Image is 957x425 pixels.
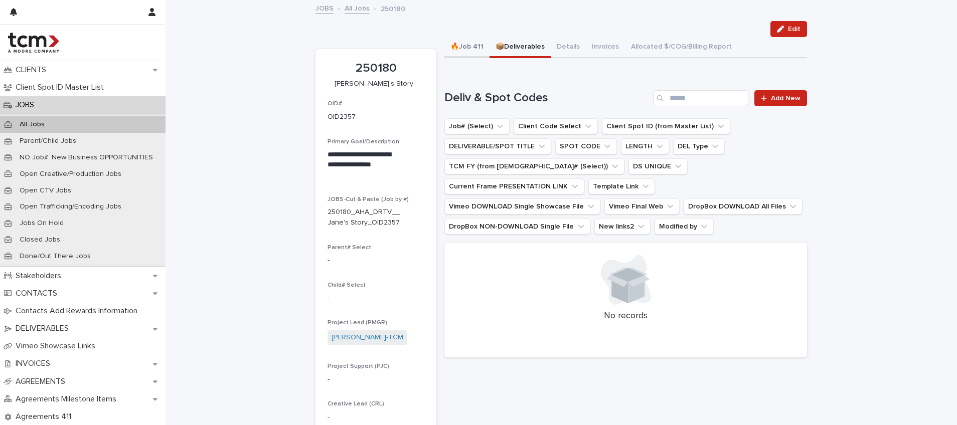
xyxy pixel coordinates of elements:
[594,219,651,235] button: New links2
[328,139,399,145] span: Primary Goal/Description
[328,245,371,251] span: Parent# Select
[12,412,79,421] p: Agreements 411
[444,37,490,58] button: 🔥Job 411
[328,320,387,326] span: Project Lead (PMGR)
[328,412,424,422] p: -
[12,219,72,228] p: Jobs On Hold
[555,138,617,154] button: SPOT CODE
[12,170,129,178] p: Open Creative/Production Jobs
[12,289,65,298] p: CONTACTS
[673,138,725,154] button: DEL Type
[328,196,409,202] span: JOBS-Cut & Paste (Job by #)
[345,2,370,14] a: All Jobs
[655,219,714,235] button: Modified by
[12,271,69,281] p: Stakeholders
[621,138,669,154] button: LENGTH
[12,65,54,75] p: CLIENTS
[444,118,510,134] button: Job# (Select)
[328,80,420,88] p: [PERSON_NAME]'s Story
[12,83,112,92] p: Client Spot ID Master List
[12,120,53,129] p: All Jobs
[328,112,356,122] p: OID2357
[444,178,584,194] button: Current Frame PRESENTATION LINK
[12,186,79,195] p: Open CTV Jobs
[12,100,42,110] p: JOBS
[771,95,801,102] span: Add New
[444,219,590,235] button: DropBox NON-DOWNLOAD Single File
[456,311,795,322] p: No records
[328,401,384,407] span: Creative Lead (CRL)
[12,236,68,244] p: Closed Jobs
[12,394,124,404] p: Agreements Milestone Items
[328,363,389,369] span: Project Support (PJC)
[12,306,145,316] p: Contacts Add Rewards Information
[653,90,748,106] input: Search
[602,118,730,134] button: Client Spot ID (from Master List)
[12,153,161,162] p: NO Job#: New Business OPPORTUNITIES
[328,207,400,228] p: 250180_AHA_DRTV__Jane's Story_OID2357
[315,2,334,14] a: JOBS
[444,138,551,154] button: DELIVERABLE/SPOT TITLE
[332,332,403,343] a: [PERSON_NAME]-TCM
[328,61,424,76] p: 250180
[788,26,801,33] span: Edit
[328,101,342,107] span: OID#
[684,198,803,215] button: DropBox DOWNLOAD All Files
[12,202,129,211] p: Open Trafficking/Encoding Jobs
[625,37,738,58] button: Allocated $/COG/Billing Report
[628,158,688,174] button: DS UNIQUE
[604,198,680,215] button: Vimeo Final Web
[328,293,424,303] p: -
[328,374,424,385] p: -
[12,324,77,333] p: DELIVERABLES
[12,359,58,368] p: INVOICES
[328,282,366,288] span: Child# Select
[551,37,586,58] button: Details
[444,158,624,174] button: TCM FY (from Job# (Select))
[586,37,625,58] button: Invoices
[8,33,59,53] img: 4hMmSqQkux38exxPVZHQ
[444,91,649,105] h1: Deliv & Spot Codes
[754,90,807,106] a: Add New
[588,178,655,194] button: Template Link
[12,341,103,351] p: Vimeo Showcase Links
[770,21,807,37] button: Edit
[514,118,598,134] button: Client Code Select
[12,137,84,145] p: Parent/Child Jobs
[490,37,551,58] button: 📦Deliverables
[12,252,99,261] p: Done/Out There Jobs
[444,198,600,215] button: Vimeo DOWNLOAD Single Showcase File
[328,255,424,266] p: -
[381,3,405,14] p: 250180
[12,377,73,386] p: AGREEMENTS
